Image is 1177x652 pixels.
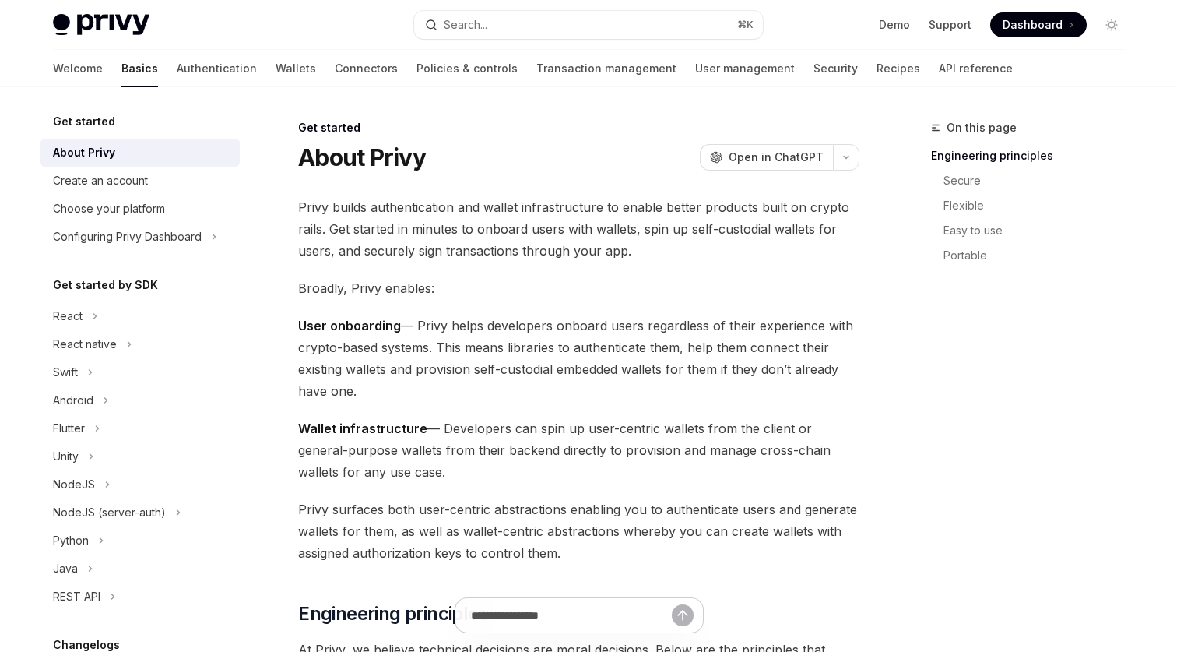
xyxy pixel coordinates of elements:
[53,335,117,354] div: React native
[298,421,427,436] strong: Wallet infrastructure
[729,150,824,165] span: Open in ChatGPT
[40,358,240,386] button: Swift
[53,419,85,438] div: Flutter
[931,243,1137,268] a: Portable
[947,118,1017,137] span: On this page
[1099,12,1124,37] button: Toggle dark mode
[53,14,149,36] img: light logo
[121,50,158,87] a: Basics
[298,120,859,136] div: Get started
[700,144,833,171] button: Open in ChatGPT
[53,391,93,410] div: Android
[40,195,240,223] a: Choose your platform
[471,598,672,633] input: Ask a question...
[931,168,1137,193] a: Secure
[931,193,1137,218] a: Flexible
[813,50,858,87] a: Security
[53,363,78,382] div: Swift
[40,527,240,555] button: Python
[40,555,240,583] button: Java
[53,587,100,606] div: REST API
[931,143,1137,168] a: Engineering principles
[53,171,148,190] div: Create an account
[879,17,910,33] a: Demo
[53,199,165,218] div: Choose your platform
[414,11,763,39] button: Search...⌘K
[40,470,240,499] button: NodeJS
[40,302,240,330] button: React
[444,16,487,34] div: Search...
[40,442,240,470] button: Unity
[53,559,78,578] div: Java
[931,218,1137,243] a: Easy to use
[298,315,859,402] span: — Privy helps developers onboard users regardless of their experience with crypto-based systems. ...
[695,50,795,87] a: User management
[298,277,859,299] span: Broadly, Privy enables:
[672,604,694,626] button: Send message
[53,531,89,550] div: Python
[53,276,158,294] h5: Get started by SDK
[53,307,83,326] div: React
[298,196,859,262] span: Privy builds authentication and wallet infrastructure to enable better products built on crypto r...
[53,50,103,87] a: Welcome
[40,330,240,358] button: React native
[53,475,95,494] div: NodeJS
[40,583,240,611] button: REST API
[40,223,240,251] button: Configuring Privy Dashboard
[40,386,240,414] button: Android
[276,50,316,87] a: Wallets
[53,112,115,131] h5: Get started
[298,143,426,171] h1: About Privy
[939,50,1013,87] a: API reference
[737,19,754,31] span: ⌘ K
[536,50,676,87] a: Transaction management
[40,139,240,167] a: About Privy
[53,503,166,522] div: NodeJS (server-auth)
[53,143,115,162] div: About Privy
[929,17,971,33] a: Support
[53,447,79,466] div: Unity
[990,12,1087,37] a: Dashboard
[298,318,401,333] strong: User onboarding
[877,50,920,87] a: Recipes
[40,499,240,527] button: NodeJS (server-auth)
[335,50,398,87] a: Connectors
[40,414,240,442] button: Flutter
[1003,17,1063,33] span: Dashboard
[53,227,202,246] div: Configuring Privy Dashboard
[177,50,257,87] a: Authentication
[40,167,240,195] a: Create an account
[298,418,859,483] span: — Developers can spin up user-centric wallets from the client or general-purpose wallets from the...
[298,499,859,564] span: Privy surfaces both user-centric abstractions enabling you to authenticate users and generate wal...
[416,50,518,87] a: Policies & controls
